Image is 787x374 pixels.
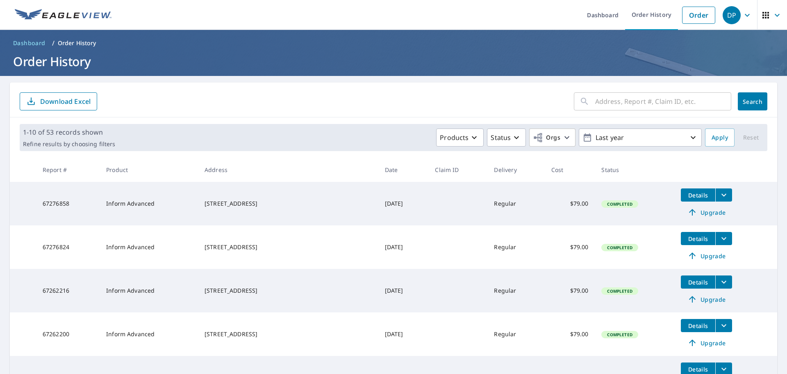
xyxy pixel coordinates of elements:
button: filesDropdownBtn-67276858 [715,188,732,202]
th: Date [378,158,429,182]
span: Search [744,98,761,106]
div: [STREET_ADDRESS] [205,200,372,208]
p: 1-10 of 53 records shown [23,127,115,137]
td: [DATE] [378,312,429,356]
p: Status [491,133,511,142]
span: Details [686,322,710,330]
td: $79.00 [545,269,595,312]
td: $79.00 [545,182,595,225]
span: Upgrade [686,338,727,348]
a: Order [682,7,715,24]
td: 67262200 [36,312,100,356]
span: Completed [602,201,637,207]
button: detailsBtn-67276824 [681,232,715,245]
div: [STREET_ADDRESS] [205,287,372,295]
button: detailsBtn-67262216 [681,275,715,289]
button: Download Excel [20,92,97,110]
a: Upgrade [681,336,732,349]
span: Apply [712,133,728,143]
div: [STREET_ADDRESS] [205,243,372,251]
span: Details [686,235,710,243]
td: Inform Advanced [100,312,198,356]
td: Inform Advanced [100,225,198,269]
button: Apply [705,128,735,147]
span: Completed [602,332,637,337]
td: [DATE] [378,269,429,312]
span: Completed [602,288,637,294]
a: Dashboard [10,37,49,50]
input: Address, Report #, Claim ID, etc. [595,90,731,113]
td: Inform Advanced [100,182,198,225]
li: / [52,38,55,48]
div: DP [723,6,741,24]
p: Download Excel [40,97,91,106]
span: Upgrade [686,207,727,217]
span: Details [686,278,710,286]
a: Upgrade [681,293,732,306]
button: Search [738,92,767,110]
button: Last year [579,128,702,147]
a: Upgrade [681,249,732,262]
td: Inform Advanced [100,269,198,312]
button: Products [436,128,484,147]
td: 67276824 [36,225,100,269]
button: filesDropdownBtn-67276824 [715,232,732,245]
th: Delivery [487,158,544,182]
button: filesDropdownBtn-67262200 [715,319,732,332]
span: Dashboard [13,39,45,47]
th: Product [100,158,198,182]
span: Orgs [533,133,560,143]
img: EV Logo [15,9,111,21]
th: Claim ID [428,158,487,182]
th: Report # [36,158,100,182]
button: Orgs [529,128,575,147]
div: [STREET_ADDRESS] [205,330,372,338]
p: Last year [592,131,688,145]
p: Refine results by choosing filters [23,140,115,148]
button: Status [487,128,526,147]
button: detailsBtn-67262200 [681,319,715,332]
td: Regular [487,312,544,356]
th: Cost [545,158,595,182]
nav: breadcrumb [10,37,777,50]
td: Regular [487,225,544,269]
td: $79.00 [545,312,595,356]
th: Status [595,158,674,182]
span: Completed [602,245,637,250]
td: 67262216 [36,269,100,312]
td: [DATE] [378,182,429,225]
td: $79.00 [545,225,595,269]
td: 67276858 [36,182,100,225]
a: Upgrade [681,206,732,219]
span: Upgrade [686,294,727,304]
td: Regular [487,182,544,225]
span: Details [686,191,710,199]
h1: Order History [10,53,777,70]
button: detailsBtn-67276858 [681,188,715,202]
p: Order History [58,39,96,47]
td: [DATE] [378,225,429,269]
span: Details [686,365,710,373]
th: Address [198,158,378,182]
button: filesDropdownBtn-67262216 [715,275,732,289]
p: Products [440,133,469,142]
td: Regular [487,269,544,312]
span: Upgrade [686,251,727,261]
